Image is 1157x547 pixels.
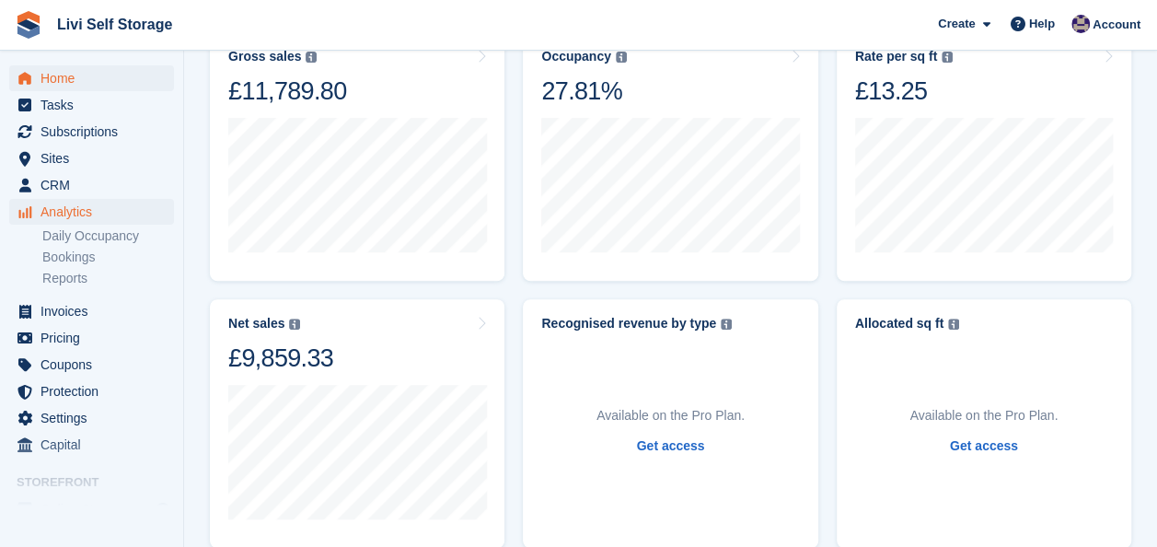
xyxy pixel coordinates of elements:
[9,145,174,171] a: menu
[42,249,174,266] a: Bookings
[942,52,953,63] img: icon-info-grey-7440780725fd019a000dd9b08b2336e03edf1995a4989e88bcd33f0948082b44.svg
[40,378,151,404] span: Protection
[15,11,42,39] img: stora-icon-8386f47178a22dfd0bd8f6a31ec36ba5ce8667c1dd55bd0f319d3a0aa187defe.svg
[40,496,151,522] span: Online Store
[9,172,174,198] a: menu
[637,436,705,456] a: Get access
[40,119,151,145] span: Subscriptions
[40,92,151,118] span: Tasks
[9,92,174,118] a: menu
[541,76,626,107] div: 27.81%
[40,172,151,198] span: CRM
[616,52,627,63] img: icon-info-grey-7440780725fd019a000dd9b08b2336e03edf1995a4989e88bcd33f0948082b44.svg
[42,227,174,245] a: Daily Occupancy
[855,49,937,64] div: Rate per sq ft
[948,319,959,330] img: icon-info-grey-7440780725fd019a000dd9b08b2336e03edf1995a4989e88bcd33f0948082b44.svg
[40,405,151,431] span: Settings
[9,325,174,351] a: menu
[40,432,151,458] span: Capital
[40,199,151,225] span: Analytics
[9,432,174,458] a: menu
[40,65,151,91] span: Home
[9,199,174,225] a: menu
[9,352,174,378] a: menu
[17,473,183,492] span: Storefront
[541,316,716,332] div: Recognised revenue by type
[950,436,1018,456] a: Get access
[40,325,151,351] span: Pricing
[40,298,151,324] span: Invoices
[50,9,179,40] a: Livi Self Storage
[1093,16,1140,34] span: Account
[9,378,174,404] a: menu
[228,316,284,332] div: Net sales
[9,496,174,522] a: menu
[9,405,174,431] a: menu
[1071,15,1090,33] img: Jim
[855,76,953,107] div: £13.25
[9,119,174,145] a: menu
[228,343,333,374] div: £9,859.33
[306,52,317,63] img: icon-info-grey-7440780725fd019a000dd9b08b2336e03edf1995a4989e88bcd33f0948082b44.svg
[721,319,732,330] img: icon-info-grey-7440780725fd019a000dd9b08b2336e03edf1995a4989e88bcd33f0948082b44.svg
[1029,15,1055,33] span: Help
[541,49,610,64] div: Occupancy
[228,76,346,107] div: £11,789.80
[289,319,300,330] img: icon-info-grey-7440780725fd019a000dd9b08b2336e03edf1995a4989e88bcd33f0948082b44.svg
[596,406,745,425] p: Available on the Pro Plan.
[855,316,943,332] div: Allocated sq ft
[938,15,975,33] span: Create
[9,298,174,324] a: menu
[228,49,301,64] div: Gross sales
[42,270,174,287] a: Reports
[152,498,174,520] a: Preview store
[9,65,174,91] a: menu
[40,145,151,171] span: Sites
[909,406,1058,425] p: Available on the Pro Plan.
[40,352,151,378] span: Coupons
